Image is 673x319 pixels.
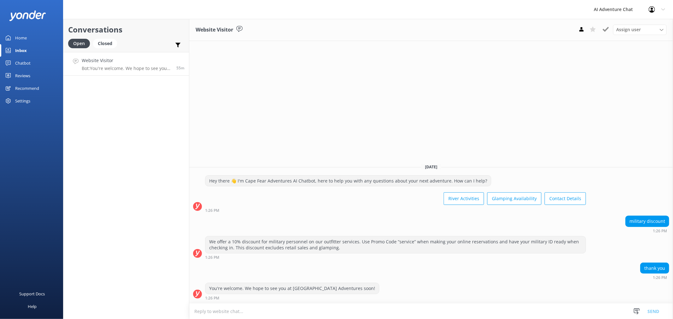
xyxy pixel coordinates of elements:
strong: 1:26 PM [653,229,667,233]
div: 01:26pm 11-Aug-2025 (UTC -04:00) America/New_York [205,255,586,259]
div: Support Docs [20,287,45,300]
div: 01:26pm 11-Aug-2025 (UTC -04:00) America/New_York [640,275,669,280]
h2: Conversations [68,24,184,36]
div: Inbox [15,44,27,57]
strong: 1:26 PM [205,296,219,300]
div: thank you [641,263,669,274]
div: Reviews [15,69,30,82]
div: You're welcome. We hope to see you at [GEOGRAPHIC_DATA] Adventures soon! [205,283,379,294]
a: Open [68,40,93,47]
h3: Website Visitor [196,26,233,34]
button: River Activities [444,192,484,205]
img: yonder-white-logo.png [9,10,46,21]
div: military discount [626,216,669,227]
div: 01:26pm 11-Aug-2025 (UTC -04:00) America/New_York [205,296,379,300]
div: Home [15,32,27,44]
div: 01:26pm 11-Aug-2025 (UTC -04:00) America/New_York [625,229,669,233]
button: Glamping Availability [487,192,541,205]
div: Assign User [613,25,667,35]
div: We offer a 10% discount for military personnel on our outfitter services. Use Promo Code “service... [205,236,586,253]
div: Closed [93,39,117,48]
p: Bot: You're welcome. We hope to see you at [GEOGRAPHIC_DATA] Adventures soon! [82,66,172,71]
h4: Website Visitor [82,57,172,64]
div: Help [28,300,37,313]
div: Hey there 👋 I'm Cape Fear Adventures AI Chatbot, here to help you with any questions about your n... [205,176,491,186]
a: Closed [93,40,120,47]
strong: 1:26 PM [205,256,219,259]
div: Settings [15,95,30,107]
strong: 1:26 PM [653,276,667,280]
div: Chatbot [15,57,31,69]
span: Assign user [616,26,641,33]
a: Website VisitorBot:You're welcome. We hope to see you at [GEOGRAPHIC_DATA] Adventures soon!55m [63,52,189,76]
button: Contact Details [545,192,586,205]
span: [DATE] [421,164,441,170]
div: 01:26pm 11-Aug-2025 (UTC -04:00) America/New_York [205,208,586,212]
span: 01:26pm 11-Aug-2025 (UTC -04:00) America/New_York [176,65,184,71]
div: Recommend [15,82,39,95]
div: Open [68,39,90,48]
strong: 1:26 PM [205,209,219,212]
